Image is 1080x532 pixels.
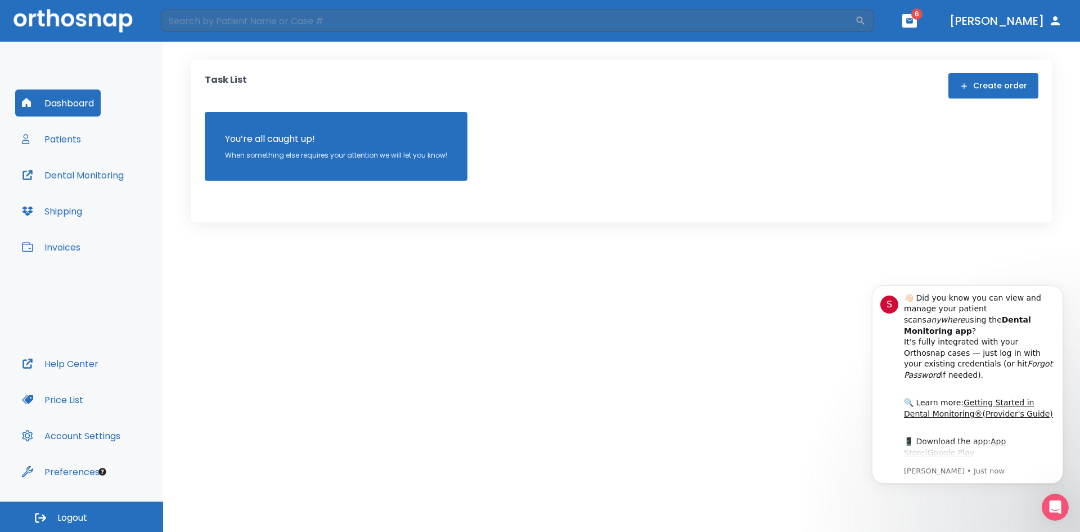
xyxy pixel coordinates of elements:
[15,234,87,261] button: Invoices
[15,198,89,225] button: Shipping
[225,150,447,160] p: When something else requires your attention we will let you know!
[15,386,90,413] button: Price List
[205,73,247,99] p: Task List
[15,126,88,153] button: Patients
[948,73,1038,99] button: Create order
[161,10,855,32] input: Search by Patient Name or Case #
[13,9,133,32] img: Orthosnap
[15,90,101,117] button: Dashboard
[97,467,107,477] div: Tooltip anchor
[1042,494,1069,521] iframe: Intercom live chat
[225,132,447,146] p: You’re all caught up!
[945,11,1066,31] button: [PERSON_NAME]
[15,458,106,485] button: Preferences
[855,269,1080,502] iframe: Intercom notifications message
[911,8,922,20] span: 6
[57,512,87,524] span: Logout
[15,350,105,377] button: Help Center
[15,162,130,189] button: Dental Monitoring
[15,422,127,449] button: Account Settings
